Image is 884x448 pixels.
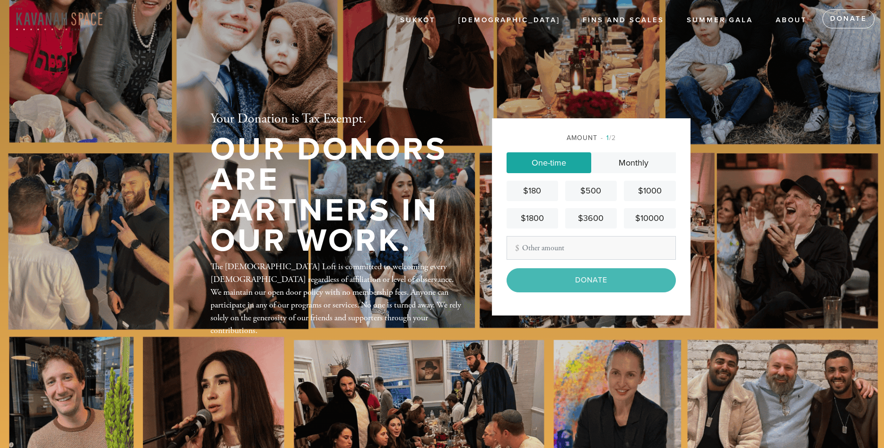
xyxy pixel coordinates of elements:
a: $10000 [624,208,675,228]
a: ABOUT [769,11,814,29]
div: $3600 [569,212,613,225]
a: Donate [823,9,875,28]
a: $1800 [507,208,558,228]
div: The [DEMOGRAPHIC_DATA] Loft is committed to welcoming every [DEMOGRAPHIC_DATA] regardless of affi... [210,260,461,337]
a: $500 [565,181,617,201]
a: $1000 [624,181,675,201]
div: $500 [569,184,613,197]
span: /2 [601,134,616,142]
a: $180 [507,181,558,201]
a: [DEMOGRAPHIC_DATA] [451,11,567,29]
h2: Your Donation is Tax Exempt. [210,111,461,127]
div: $1800 [510,212,554,225]
a: Monthly [591,152,676,173]
a: One-time [507,152,591,173]
input: Other amount [507,236,676,260]
a: $3600 [565,208,617,228]
div: Amount [507,133,676,143]
img: KavanahSpace%28Red-sand%29%20%281%29.png [14,6,104,32]
a: Fins and Scales [576,11,671,29]
a: Sukkot [393,11,443,29]
span: 1 [606,134,609,142]
a: Summer Gala [680,11,760,29]
div: $1000 [628,184,672,197]
div: $180 [510,184,554,197]
h1: Our Donors are Partners in Our Work. [210,134,461,256]
div: $10000 [628,212,672,225]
